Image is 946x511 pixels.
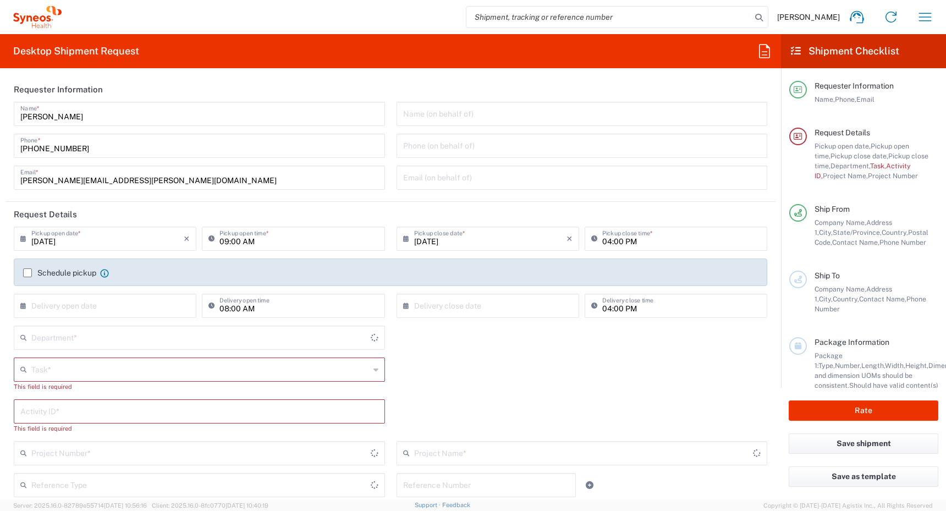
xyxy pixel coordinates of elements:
span: [DATE] 10:56:16 [104,502,147,509]
span: Pickup close date, [831,152,888,160]
span: Should have valid content(s) [849,381,938,389]
span: Contact Name, [832,238,879,246]
h2: Shipment Checklist [791,45,899,58]
span: City, [819,295,833,303]
label: Schedule pickup [23,268,96,277]
span: Name, [815,95,835,103]
span: [DATE] 10:40:19 [226,502,268,509]
a: Support [415,502,442,508]
span: [PERSON_NAME] [777,12,840,22]
span: Pickup open date, [815,142,871,150]
span: Contact Name, [859,295,906,303]
span: City, [819,228,833,237]
span: Requester Information [815,81,894,90]
button: Save shipment [789,433,938,454]
h2: Request Details [14,209,77,220]
button: Save as template [789,466,938,487]
span: Type, [818,361,835,370]
span: Phone Number [879,238,926,246]
span: Company Name, [815,218,866,227]
span: Ship From [815,205,850,213]
span: Phone, [835,95,856,103]
span: Height, [905,361,928,370]
span: Project Number [868,172,918,180]
span: Server: 2025.16.0-82789e55714 [13,502,147,509]
span: Width, [885,361,905,370]
input: Shipment, tracking or reference number [466,7,751,28]
div: This field is required [14,424,385,433]
span: Department, [831,162,870,170]
span: Country, [882,228,908,237]
span: Copyright © [DATE]-[DATE] Agistix Inc., All Rights Reserved [763,501,933,510]
div: This field is required [14,382,385,392]
button: Rate [789,400,938,421]
span: Number, [835,361,861,370]
span: Company Name, [815,285,866,293]
a: Add Reference [582,477,597,493]
span: Request Details [815,128,870,137]
span: Country, [833,295,859,303]
h2: Requester Information [14,84,103,95]
span: Client: 2025.16.0-8fc0770 [152,502,268,509]
span: Project Name, [823,172,868,180]
span: Ship To [815,271,840,280]
span: State/Province, [833,228,882,237]
span: Package Information [815,338,889,347]
i: × [566,230,573,248]
i: × [184,230,190,248]
h2: Desktop Shipment Request [13,45,139,58]
a: Feedback [442,502,470,508]
span: Length, [861,361,885,370]
span: Email [856,95,875,103]
span: Package 1: [815,351,843,370]
span: Task, [870,162,886,170]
